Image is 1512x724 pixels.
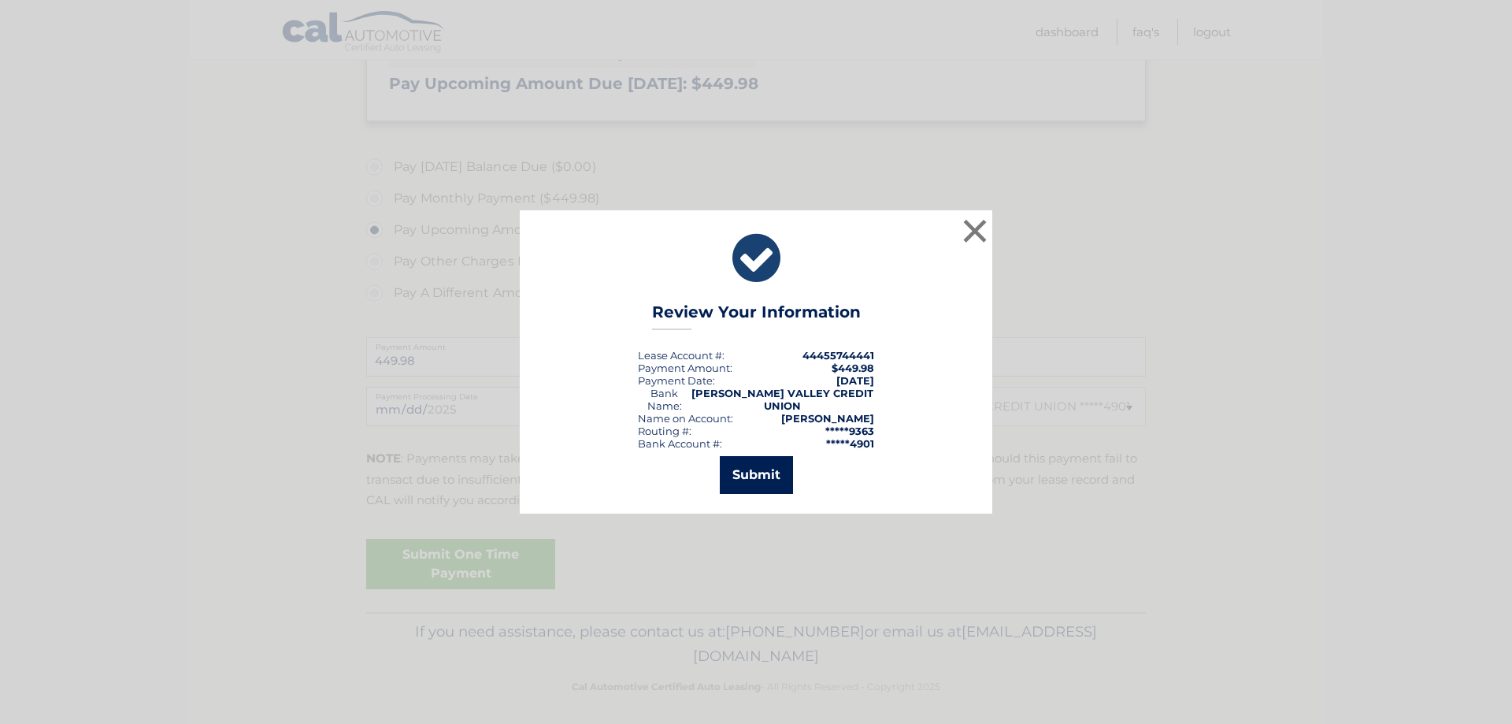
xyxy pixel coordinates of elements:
[781,412,874,425] strong: [PERSON_NAME]
[652,303,861,330] h3: Review Your Information
[638,412,733,425] div: Name on Account:
[638,349,724,362] div: Lease Account #:
[638,425,691,437] div: Routing #:
[832,362,874,374] span: $449.98
[638,362,732,374] div: Payment Amount:
[691,387,873,412] strong: [PERSON_NAME] VALLEY CREDIT UNION
[638,374,713,387] span: Payment Date
[959,215,991,247] button: ×
[638,387,691,412] div: Bank Name:
[638,437,722,450] div: Bank Account #:
[720,456,793,494] button: Submit
[802,349,874,362] strong: 44455744441
[638,374,715,387] div: :
[836,374,874,387] span: [DATE]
